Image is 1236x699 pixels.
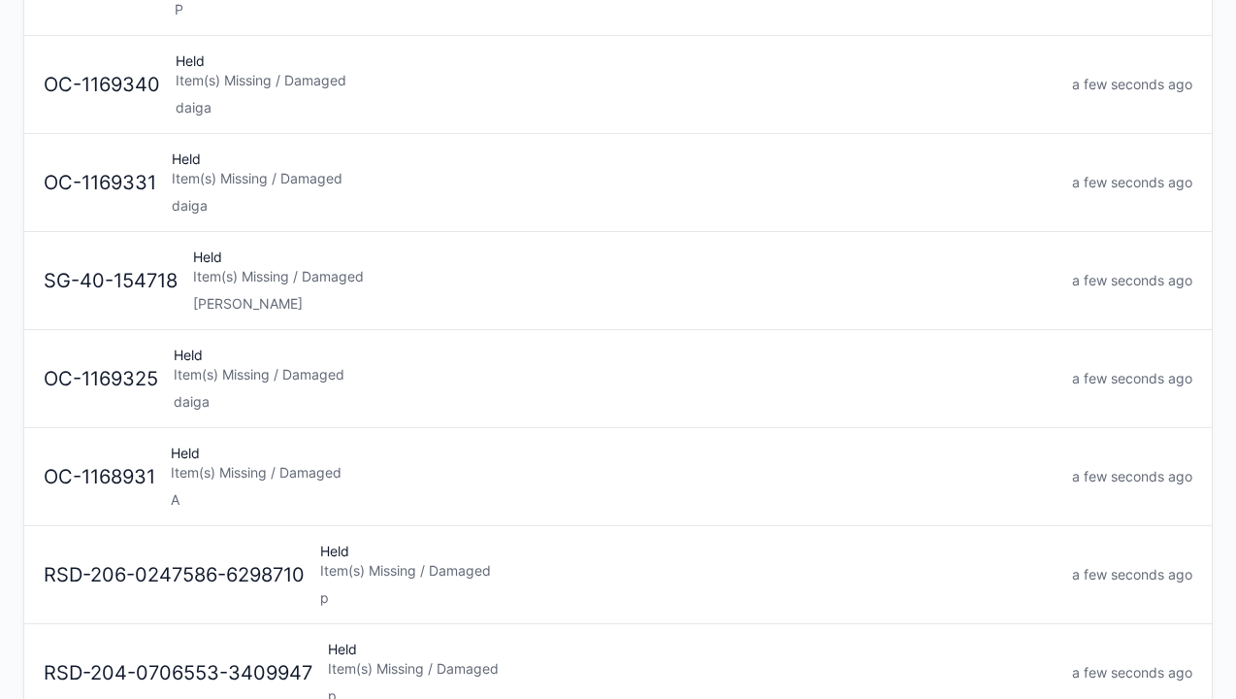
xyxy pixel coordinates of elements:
div: A [171,490,1057,510]
div: Item(s) Missing / Damaged [176,71,1057,90]
div: a few seconds ago [1064,565,1200,584]
div: daiga [172,196,1057,216]
div: Held [168,51,1064,117]
div: [PERSON_NAME] [193,294,1057,314]
div: a few seconds ago [1064,75,1200,94]
div: Held [164,150,1064,216]
div: Held [163,444,1064,510]
div: daiga [176,98,1057,117]
div: Item(s) Missing / Damaged [320,561,1057,581]
div: p [320,588,1057,608]
div: RSD-206-0247586-6298710 [36,561,312,589]
div: OC-1168931 [36,463,163,491]
a: RSD-206-0247586-6298710HeldItem(s) Missing / Damagedpa few seconds ago [24,526,1212,624]
div: Held [185,248,1064,314]
div: OC-1169331 [36,169,164,197]
div: Held [312,542,1064,608]
div: a few seconds ago [1064,369,1200,388]
a: OC-1169340HeldItem(s) Missing / Damageddaigaa few seconds ago [24,36,1212,134]
a: OC-1169331HeldItem(s) Missing / Damageddaigaa few seconds ago [24,134,1212,232]
div: a few seconds ago [1064,173,1200,192]
div: daiga [174,392,1057,412]
div: Item(s) Missing / Damaged [328,659,1057,679]
a: OC-1169325HeldItem(s) Missing / Damageddaigaa few seconds ago [24,330,1212,428]
div: OC-1169325 [36,365,166,393]
div: Item(s) Missing / Damaged [193,267,1057,286]
a: SG-40-154718HeldItem(s) Missing / Damaged[PERSON_NAME]a few seconds ago [24,232,1212,330]
div: a few seconds ago [1064,663,1200,682]
div: a few seconds ago [1064,467,1200,486]
div: OC-1169340 [36,71,168,99]
div: Item(s) Missing / Damaged [172,169,1057,188]
div: a few seconds ago [1064,271,1200,290]
div: Item(s) Missing / Damaged [174,365,1057,384]
div: Item(s) Missing / Damaged [171,463,1057,483]
div: Held [166,346,1064,412]
div: RSD-204-0706553-3409947 [36,659,320,687]
div: SG-40-154718 [36,267,185,295]
a: OC-1168931HeldItem(s) Missing / DamagedAa few seconds ago [24,428,1212,526]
